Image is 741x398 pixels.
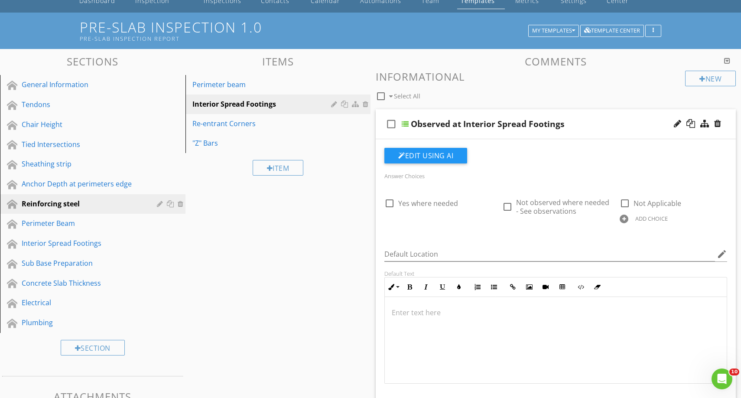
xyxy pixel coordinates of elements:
button: Insert Video [537,279,554,295]
button: Ordered List [469,279,486,295]
div: Interior Spread Footings [22,238,144,248]
button: Unordered List [486,279,502,295]
button: Edit Using AI [384,148,467,163]
div: Electrical [22,297,144,308]
h1: Pre-Slab Inspection 1.0 [80,20,661,42]
button: Inline Style [385,279,401,295]
div: Tied Intersections [22,139,144,150]
button: Insert Table [554,279,570,295]
div: General Information [22,79,144,90]
div: Anchor Depth at perimeters edge [22,179,144,189]
i: check_box_outline_blank [384,114,398,134]
div: Perimeter Beam [22,218,144,228]
button: Underline (⌘U) [434,279,451,295]
h3: Comments [376,55,736,67]
button: Insert Link (⌘K) [504,279,521,295]
button: Template Center [580,25,644,37]
div: Item [253,160,304,176]
span: 10 [729,369,739,375]
div: ADD CHOICE [635,215,668,222]
div: Interior Spread Footings [192,99,334,109]
button: Colors [451,279,467,295]
div: Chair Height [22,119,144,130]
label: Answer Choices [384,172,425,180]
span: Not Applicable [634,199,681,208]
div: Sheathing strip [22,159,144,169]
h3: Informational [376,71,736,82]
button: Bold (⌘B) [401,279,418,295]
div: Reinforcing steel [22,199,144,209]
h3: Items [185,55,371,67]
a: Template Center [580,26,644,34]
div: New [685,71,736,86]
button: Insert Image (⌘P) [521,279,537,295]
i: edit [717,249,727,259]
div: Observed at Interior Spread Footings [411,119,565,129]
div: Perimeter beam [192,79,334,90]
button: Italic (⌘I) [418,279,434,295]
div: Sub Base Preparation [22,258,144,268]
div: Plumbing [22,317,144,328]
button: My Templates [528,25,579,37]
div: Tendons [22,99,144,110]
div: Template Center [584,28,640,34]
div: Section [61,340,125,356]
span: Select All [394,92,420,100]
span: Not observed where needed - See observations [516,198,609,216]
iframe: Intercom live chat [712,369,732,389]
div: Pre-Slab Inspection Report [80,35,531,42]
div: Concrete Slab Thickness [22,278,144,288]
div: Default Text [384,270,727,277]
div: Re-entrant Corners [192,118,334,129]
div: "Z" Bars [192,138,334,148]
span: Yes where needed [398,199,458,208]
div: My Templates [532,28,575,34]
button: Clear Formatting [589,279,605,295]
input: Default Location [384,247,715,261]
button: Code View [572,279,589,295]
